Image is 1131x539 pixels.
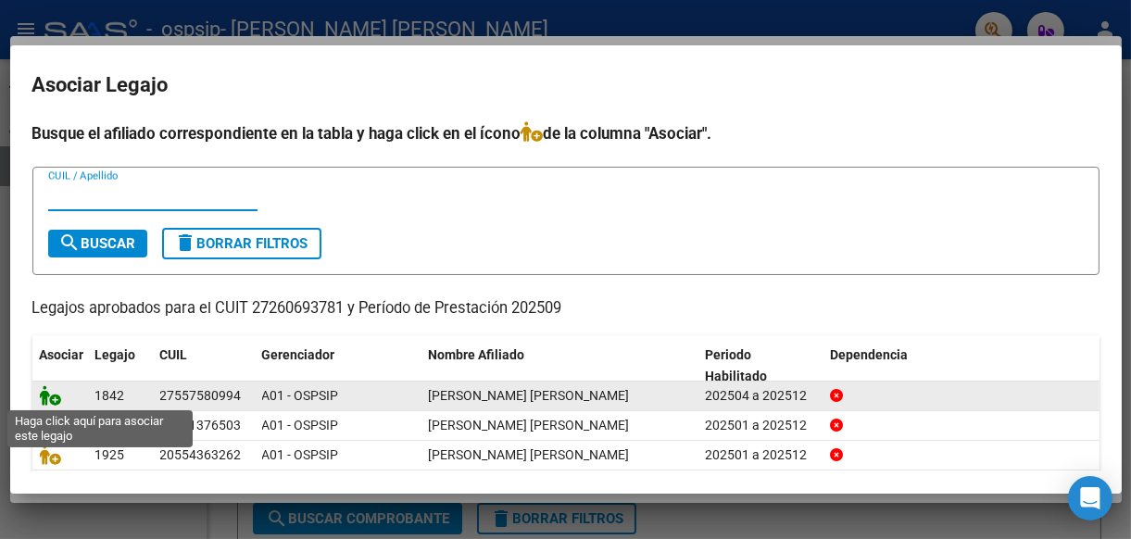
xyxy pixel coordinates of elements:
[160,445,242,466] div: 20554363262
[59,235,136,252] span: Buscar
[32,335,88,396] datatable-header-cell: Asociar
[40,347,84,362] span: Asociar
[823,335,1100,396] datatable-header-cell: Dependencia
[830,347,908,362] span: Dependencia
[175,232,197,254] mat-icon: delete
[95,447,125,462] span: 1925
[162,228,321,259] button: Borrar Filtros
[48,230,147,257] button: Buscar
[421,335,698,396] datatable-header-cell: Nombre Afiliado
[153,335,255,396] datatable-header-cell: CUIL
[705,445,815,466] div: 202501 a 202512
[175,235,308,252] span: Borrar Filtros
[262,388,339,403] span: A01 - OSPSIP
[160,347,188,362] span: CUIL
[429,347,525,362] span: Nombre Afiliado
[262,447,339,462] span: A01 - OSPSIP
[95,388,125,403] span: 1842
[32,297,1100,320] p: Legajos aprobados para el CUIT 27260693781 y Período de Prestación 202509
[429,447,630,462] span: ROMERO BAUTISTA ALEJANDRO
[160,415,242,436] div: 20581376503
[59,232,82,254] mat-icon: search
[160,385,242,407] div: 27557580994
[697,335,823,396] datatable-header-cell: Periodo Habilitado
[429,418,630,432] span: RODRIGUEZ NIEVA DANTE JOAQUIN
[255,335,421,396] datatable-header-cell: Gerenciador
[95,418,125,432] span: 2029
[705,347,767,383] span: Periodo Habilitado
[95,347,136,362] span: Legajo
[262,347,335,362] span: Gerenciador
[32,121,1100,145] h4: Busque el afiliado correspondiente en la tabla y haga click en el ícono de la columna "Asociar".
[88,335,153,396] datatable-header-cell: Legajo
[1068,476,1112,520] div: Open Intercom Messenger
[262,418,339,432] span: A01 - OSPSIP
[429,388,630,403] span: IRIARTE BELLA NICOLE
[705,385,815,407] div: 202504 a 202512
[32,68,1100,103] h2: Asociar Legajo
[705,415,815,436] div: 202501 a 202512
